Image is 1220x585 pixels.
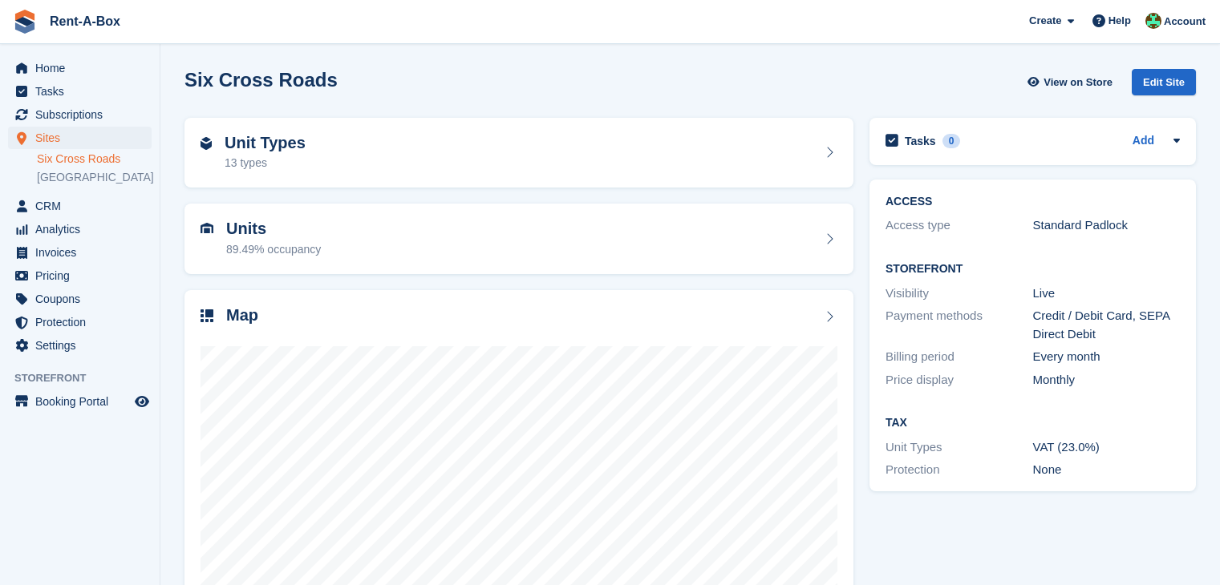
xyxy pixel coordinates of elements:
[1164,14,1206,30] span: Account
[8,311,152,333] a: menu
[43,8,127,34] a: Rent-A-Box
[8,241,152,264] a: menu
[14,370,160,386] span: Storefront
[35,390,132,413] span: Booking Portal
[1033,284,1181,303] div: Live
[35,311,132,333] span: Protection
[8,390,152,413] a: menu
[201,137,212,150] img: unit-type-icn-2b2737a686de81e16bb02015468b77c625bbabd49415b5ef34ead5e3b44a266d.svg
[184,118,853,188] a: Unit Types 13 types
[1033,438,1181,457] div: VAT (23.0%)
[886,196,1180,208] h2: ACCESS
[886,284,1033,303] div: Visibility
[35,334,132,357] span: Settings
[886,263,1180,276] h2: Storefront
[1033,307,1181,343] div: Credit / Debit Card, SEPA Direct Debit
[8,218,152,240] a: menu
[886,461,1033,479] div: Protection
[35,80,132,103] span: Tasks
[226,241,321,258] div: 89.49% occupancy
[1145,13,1161,29] img: Conor O'Shea
[886,438,1033,457] div: Unit Types
[226,220,321,238] h2: Units
[886,216,1033,235] div: Access type
[1132,69,1196,95] div: Edit Site
[8,103,152,126] a: menu
[37,170,152,185] a: [GEOGRAPHIC_DATA]
[13,10,37,34] img: stora-icon-8386f47178a22dfd0bd8f6a31ec36ba5ce8667c1dd55bd0f319d3a0aa187defe.svg
[942,134,961,148] div: 0
[1133,132,1154,151] a: Add
[886,348,1033,366] div: Billing period
[37,151,152,167] a: Six Cross Roads
[226,306,258,325] h2: Map
[35,218,132,240] span: Analytics
[905,134,936,148] h2: Tasks
[8,264,152,287] a: menu
[35,264,132,287] span: Pricing
[35,103,132,126] span: Subscriptions
[1044,75,1113,91] span: View on Store
[8,127,152,149] a: menu
[225,155,306,171] div: 13 types
[1033,371,1181,389] div: Monthly
[8,80,152,103] a: menu
[184,69,338,91] h2: Six Cross Roads
[1033,348,1181,366] div: Every month
[35,57,132,79] span: Home
[886,371,1033,389] div: Price display
[35,195,132,217] span: CRM
[225,134,306,152] h2: Unit Types
[886,417,1180,430] h2: Tax
[132,392,152,411] a: Preview store
[201,309,213,322] img: map-icn-33ee37083ee616e46c38cad1a60f524a97daa1e2b2c8c0bc3eb3415660979fc1.svg
[201,223,213,234] img: unit-icn-7be61d7bf1b0ce9d3e12c5938cc71ed9869f7b940bace4675aadf7bd6d80202e.svg
[1025,69,1119,95] a: View on Store
[35,288,132,310] span: Coupons
[1033,461,1181,479] div: None
[1109,13,1131,29] span: Help
[8,195,152,217] a: menu
[886,307,1033,343] div: Payment methods
[1132,69,1196,102] a: Edit Site
[8,288,152,310] a: menu
[184,204,853,274] a: Units 89.49% occupancy
[8,57,152,79] a: menu
[1033,216,1181,235] div: Standard Padlock
[35,127,132,149] span: Sites
[8,334,152,357] a: menu
[35,241,132,264] span: Invoices
[1029,13,1061,29] span: Create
